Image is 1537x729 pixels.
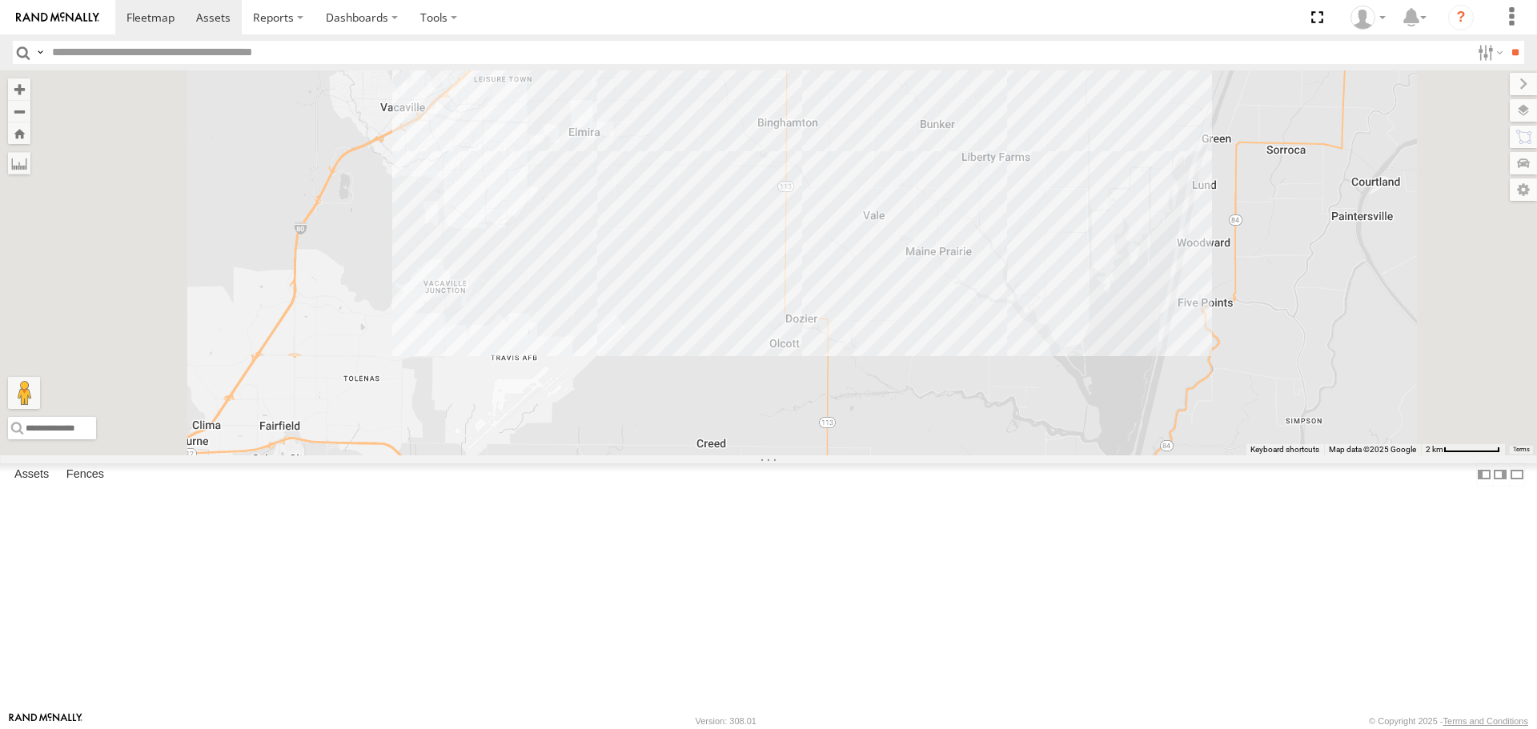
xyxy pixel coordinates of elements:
label: Measure [8,152,30,174]
a: Visit our Website [9,713,82,729]
a: Terms (opens in new tab) [1513,446,1530,452]
button: Keyboard shortcuts [1250,444,1319,455]
button: Zoom out [8,100,30,122]
button: Zoom in [8,78,30,100]
label: Dock Summary Table to the Right [1492,463,1508,487]
span: 2 km [1426,445,1443,454]
label: Dock Summary Table to the Left [1476,463,1492,487]
label: Assets [6,464,57,487]
i: ? [1448,5,1474,30]
div: David Lowrie [1345,6,1391,30]
div: Version: 308.01 [696,716,756,726]
label: Search Query [34,41,46,64]
a: Terms and Conditions [1443,716,1528,726]
span: Map data ©2025 Google [1329,445,1416,454]
label: Search Filter Options [1471,41,1506,64]
label: Map Settings [1510,178,1537,201]
button: Zoom Home [8,122,30,144]
img: rand-logo.svg [16,12,99,23]
div: © Copyright 2025 - [1369,716,1528,726]
label: Hide Summary Table [1509,463,1525,487]
label: Fences [58,464,112,487]
button: Map Scale: 2 km per 67 pixels [1421,444,1505,455]
button: Drag Pegman onto the map to open Street View [8,377,40,409]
